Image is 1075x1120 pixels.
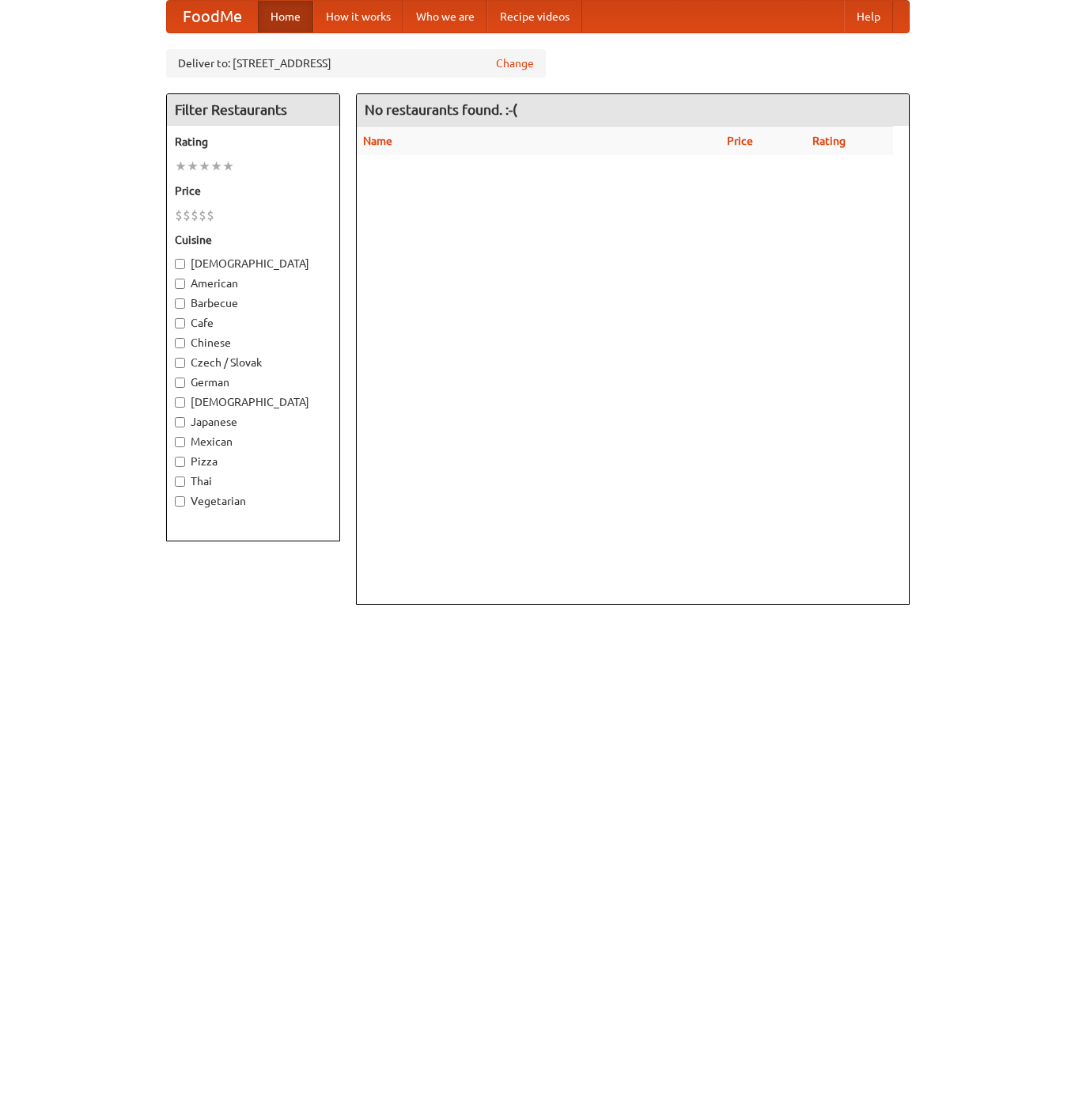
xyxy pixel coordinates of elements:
[258,1,313,32] a: Home
[496,55,534,71] a: Change
[167,1,258,32] a: FoodMe
[183,207,191,224] li: $
[199,207,206,224] li: $
[175,378,185,388] input: German
[175,493,331,509] label: Vegetarian
[199,158,210,175] li: ★
[844,1,893,32] a: Help
[175,318,185,328] input: Cafe
[175,259,185,269] input: [DEMOGRAPHIC_DATA]
[727,135,753,147] a: Price
[175,394,331,410] label: [DEMOGRAPHIC_DATA]
[210,158,222,175] li: ★
[175,256,331,271] label: [DEMOGRAPHIC_DATA]
[175,158,187,175] li: ★
[167,94,339,126] h4: Filter Restaurants
[175,315,331,331] label: Cafe
[175,496,185,507] input: Vegetarian
[175,298,185,309] input: Barbecue
[175,434,331,450] label: Mexican
[175,397,185,408] input: [DEMOGRAPHIC_DATA]
[175,473,331,489] label: Thai
[175,414,331,430] label: Japanese
[175,338,185,348] input: Chinese
[175,476,185,487] input: Thai
[175,358,185,368] input: Czech / Slovak
[175,417,185,427] input: Japanese
[175,374,331,390] label: German
[175,437,185,447] input: Mexican
[365,102,517,117] ng-pluralize: No restaurants found. :-(
[175,232,331,248] h5: Cuisine
[175,335,331,351] label: Chinese
[175,183,331,199] h5: Price
[175,295,331,311] label: Barbecue
[222,158,234,175] li: ★
[175,454,331,469] label: Pizza
[175,457,185,467] input: Pizza
[166,49,546,78] div: Deliver to: [STREET_ADDRESS]
[187,158,199,175] li: ★
[175,279,185,289] input: American
[487,1,582,32] a: Recipe videos
[313,1,403,32] a: How it works
[175,134,331,150] h5: Rating
[206,207,214,224] li: $
[403,1,487,32] a: Who we are
[175,207,183,224] li: $
[812,135,846,147] a: Rating
[191,207,199,224] li: $
[175,275,331,291] label: American
[175,355,331,370] label: Czech / Slovak
[363,135,392,147] a: Name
